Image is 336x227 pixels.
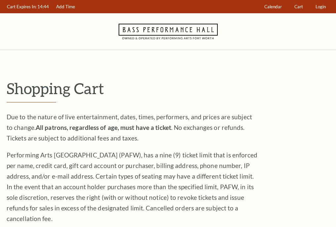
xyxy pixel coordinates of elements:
[316,4,326,9] span: Login
[291,0,306,13] a: Cart
[7,80,329,97] p: Shopping Cart
[7,4,36,9] span: Cart Expires In:
[313,0,329,13] a: Login
[294,4,303,9] span: Cart
[53,0,78,13] a: Add Time
[37,4,49,9] span: 14:44
[7,113,252,142] span: Due to the nature of live entertainment, dates, times, performers, and prices are subject to chan...
[261,0,285,13] a: Calendar
[36,124,171,131] strong: All patrons, regardless of age, must have a ticket
[264,4,282,9] span: Calendar
[7,150,258,224] p: Performing Arts [GEOGRAPHIC_DATA] (PAFW), has a nine (9) ticket limit that is enforced per name, ...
